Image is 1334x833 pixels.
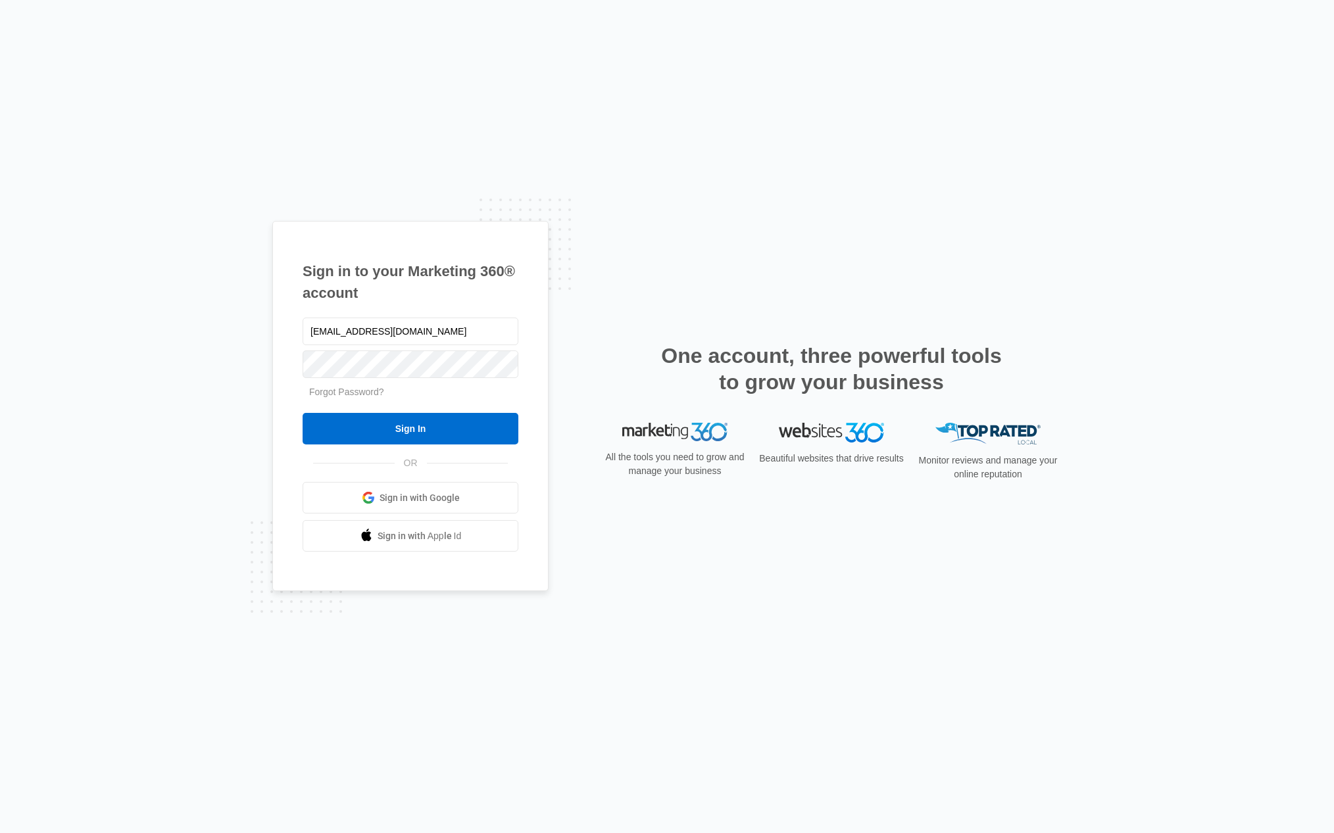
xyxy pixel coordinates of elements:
span: Sign in with Google [380,491,460,505]
a: Sign in with Google [303,482,518,513]
span: Sign in with Apple Id [378,529,462,543]
input: Sign In [303,413,518,444]
input: Email [303,318,518,345]
img: Marketing 360 [622,423,728,441]
img: Top Rated Local [935,423,1041,444]
h2: One account, three powerful tools to grow your business [657,343,1006,395]
a: Forgot Password? [309,387,384,397]
a: Sign in with Apple Id [303,520,518,552]
p: Monitor reviews and manage your online reputation [914,454,1062,481]
img: Websites 360 [779,423,884,442]
span: OR [395,456,427,470]
p: Beautiful websites that drive results [758,452,905,465]
h1: Sign in to your Marketing 360® account [303,260,518,304]
p: All the tools you need to grow and manage your business [601,450,749,478]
